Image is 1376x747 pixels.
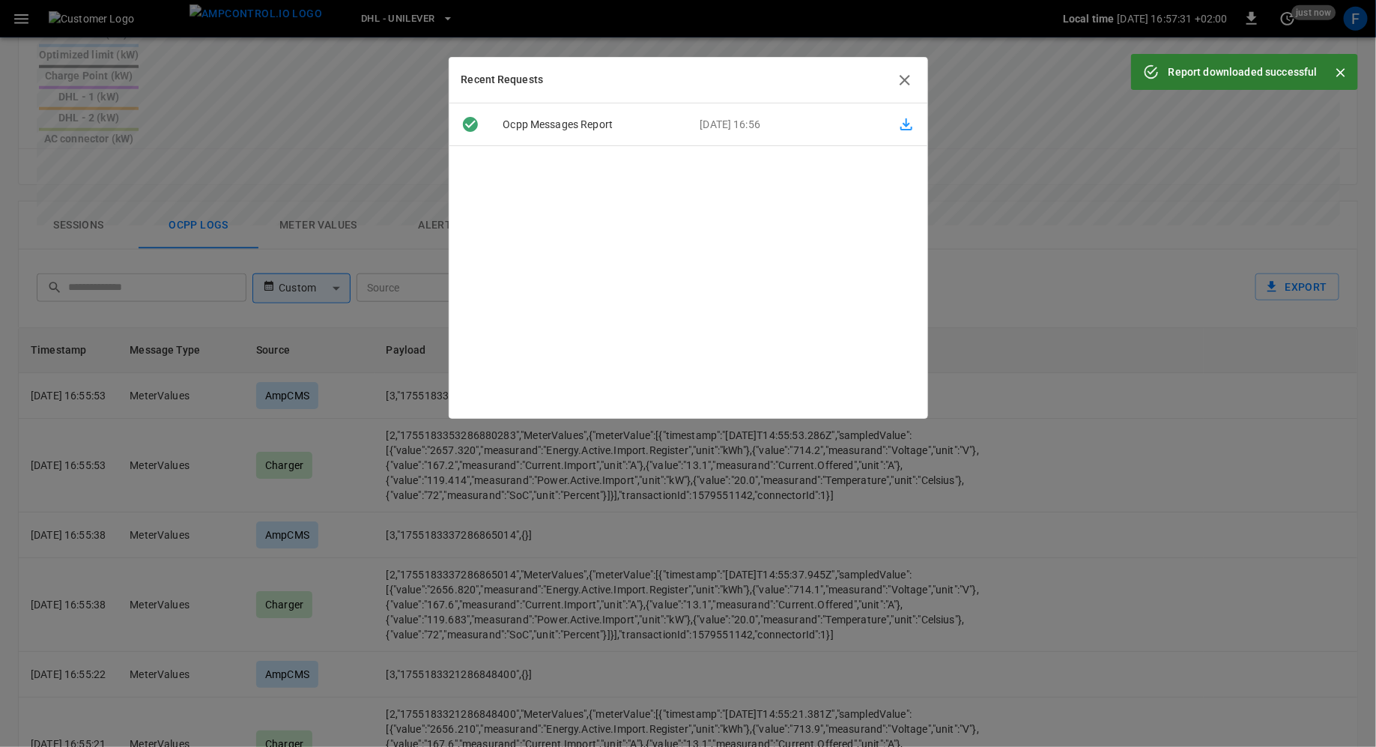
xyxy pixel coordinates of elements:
h6: Recent Requests [461,72,544,88]
p: [DATE] 16:56 [688,117,885,133]
button: Close [1330,61,1352,84]
div: Downloaded [449,115,491,133]
p: Ocpp Messages Report [491,117,688,133]
div: Report downloaded successful [1169,58,1318,85]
